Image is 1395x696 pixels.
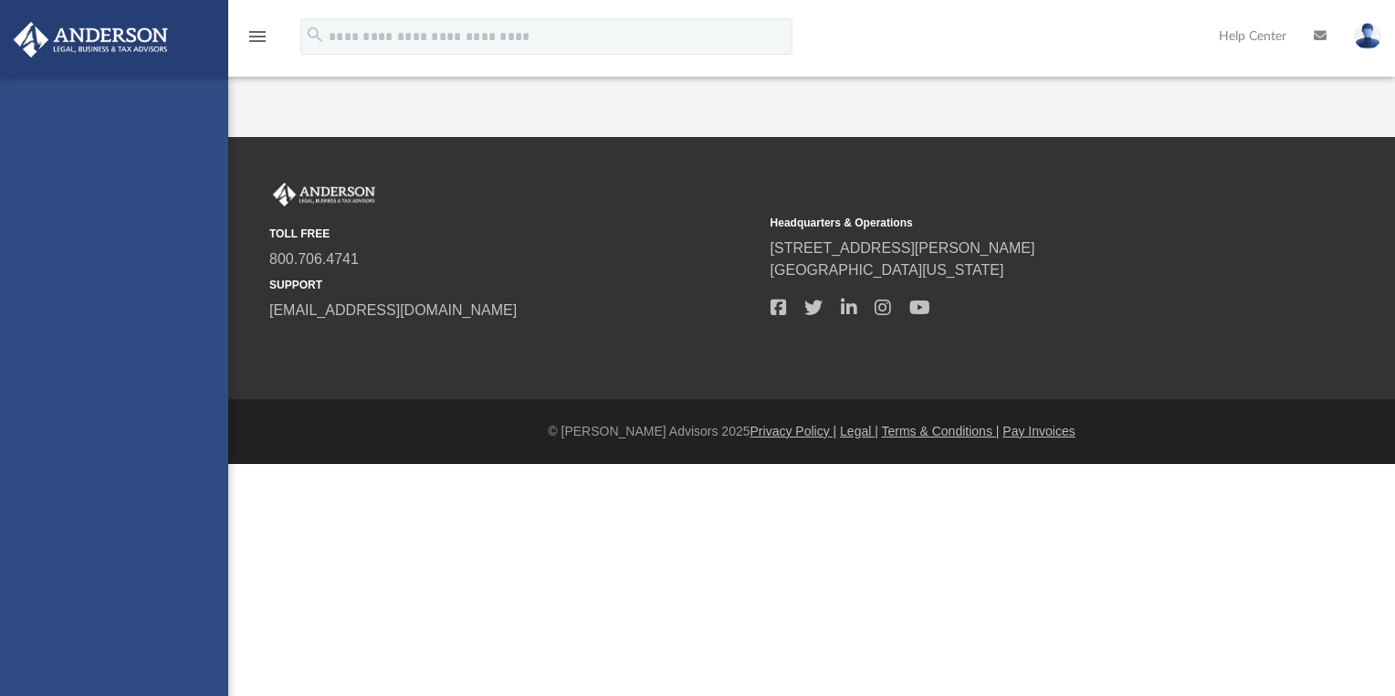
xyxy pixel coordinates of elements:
small: TOLL FREE [269,226,758,242]
img: Anderson Advisors Platinum Portal [269,183,379,206]
a: Terms & Conditions | [882,424,1000,438]
img: Anderson Advisors Platinum Portal [8,22,173,58]
a: Privacy Policy | [750,424,837,438]
a: menu [246,35,268,47]
a: [GEOGRAPHIC_DATA][US_STATE] [771,262,1004,278]
small: SUPPORT [269,277,758,293]
a: 800.706.4741 [269,251,359,267]
a: Legal | [840,424,878,438]
i: search [305,25,325,45]
img: User Pic [1354,23,1381,49]
a: [STREET_ADDRESS][PERSON_NAME] [771,240,1035,256]
a: [EMAIL_ADDRESS][DOMAIN_NAME] [269,302,517,318]
small: Headquarters & Operations [771,215,1259,231]
a: Pay Invoices [1002,424,1075,438]
div: © [PERSON_NAME] Advisors 2025 [228,422,1395,441]
i: menu [246,26,268,47]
